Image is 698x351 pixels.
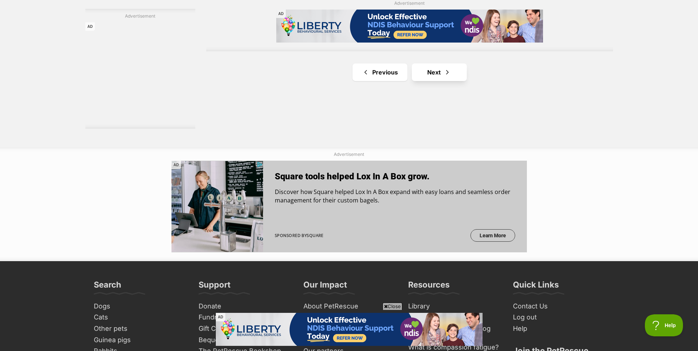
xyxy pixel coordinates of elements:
span: AD [171,161,181,169]
span: AD [276,10,286,18]
div: Advertisement [85,9,195,129]
a: Square tools helped Lox In A Box grow. [103,11,344,21]
h3: Quick Links [513,279,559,294]
a: Bequests [196,334,293,346]
img: OBA_TRANS.png [84,1,91,7]
a: Gift Cards [196,323,293,334]
a: Fundraise [196,312,293,323]
a: Sponsored BySquare [103,72,152,77]
h3: Support [199,279,230,294]
img: iconc.png [259,0,266,6]
nav: Pagination [206,63,613,81]
a: Contact Us [510,301,607,312]
a: Discover how Square helped Lox In A Box expand with easy loans and seamless order management for ... [103,27,344,44]
a: Dogs [91,301,188,312]
a: Previous page [352,63,407,81]
span: AD [85,22,95,31]
span: AD [216,313,225,321]
a: Cats [91,312,188,323]
img: consumer-privacy-logo.png [260,1,266,7]
a: Next page [412,63,467,81]
a: Learn more [299,69,344,81]
a: Guinea pigs [91,334,188,346]
span: Close [383,303,402,310]
iframe: Advertisement [85,22,195,114]
h3: Resources [408,279,450,294]
a: Other pets [91,323,188,334]
iframe: Help Scout Beacon - Open [645,314,683,336]
img: consumer-privacy-logo.png [1,1,7,7]
h3: Our Impact [303,279,347,294]
a: Help [510,323,607,334]
a: Log out [510,312,607,323]
a: Library [405,301,503,312]
a: Donate [196,301,293,312]
a: About PetRescue [300,301,398,312]
span: Square [135,72,152,77]
h3: Search [94,279,121,294]
a: Privacy Notification [259,1,267,7]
